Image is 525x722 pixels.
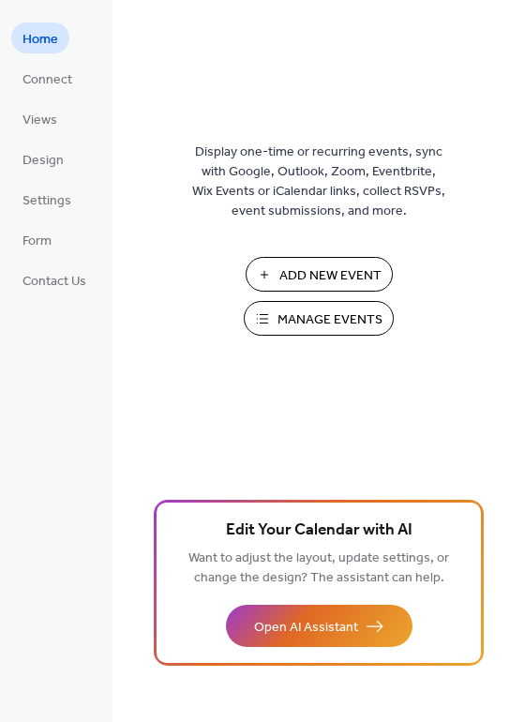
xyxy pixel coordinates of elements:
a: Views [11,103,68,134]
button: Manage Events [244,301,394,336]
a: Connect [11,63,83,94]
span: Want to adjust the layout, update settings, or change the design? The assistant can help. [188,546,449,591]
span: Add New Event [279,266,382,286]
a: Home [11,23,69,53]
button: Open AI Assistant [226,605,412,647]
span: Contact Us [22,272,86,292]
span: Open AI Assistant [254,618,358,638]
span: Home [22,30,58,50]
span: Views [22,111,57,130]
span: Form [22,232,52,251]
span: Edit Your Calendar with AI [226,518,412,544]
a: Settings [11,184,82,215]
a: Contact Us [11,264,97,295]
span: Connect [22,70,72,90]
span: Settings [22,191,71,211]
a: Form [11,224,63,255]
span: Manage Events [277,310,382,330]
span: Design [22,151,64,171]
a: Design [11,143,75,174]
span: Display one-time or recurring events, sync with Google, Outlook, Zoom, Eventbrite, Wix Events or ... [192,143,445,221]
button: Add New Event [246,257,393,292]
